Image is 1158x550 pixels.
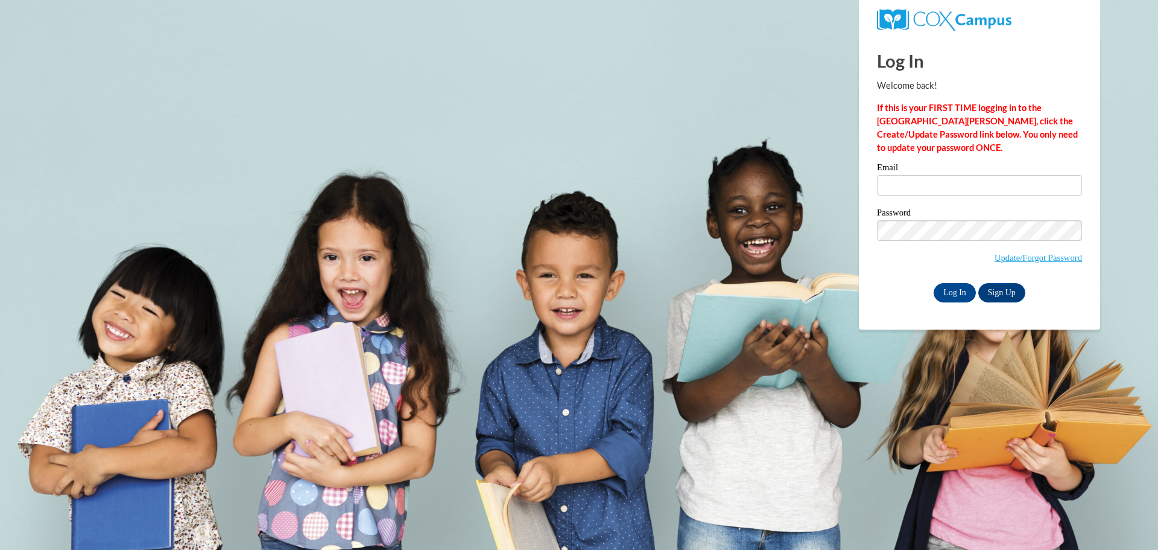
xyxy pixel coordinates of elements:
a: Sign Up [978,283,1025,302]
p: Welcome back! [877,79,1082,92]
input: Log In [934,283,976,302]
a: COX Campus [877,14,1011,24]
strong: If this is your FIRST TIME logging in to the [GEOGRAPHIC_DATA][PERSON_NAME], click the Create/Upd... [877,103,1078,153]
label: Password [877,208,1082,220]
a: Update/Forgot Password [995,253,1082,263]
label: Email [877,163,1082,175]
h1: Log In [877,48,1082,73]
img: COX Campus [877,9,1011,31]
